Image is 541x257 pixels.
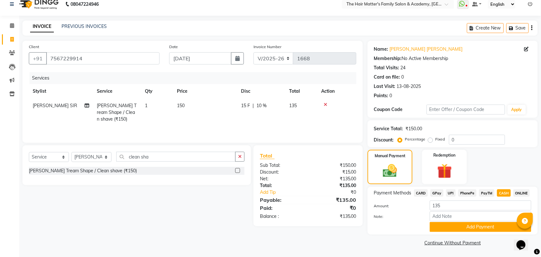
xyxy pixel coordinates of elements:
th: Qty [141,84,173,99]
div: Net: [255,176,308,182]
div: Services [29,72,361,84]
span: | [253,102,254,109]
input: Search by Name/Mobile/Email/Code [46,52,160,64]
label: Date [169,44,178,50]
div: ₹135.00 [308,176,361,182]
div: Payable: [255,196,308,204]
th: Price [173,84,237,99]
div: 0 [390,92,392,99]
div: Coupon Code [374,106,427,113]
button: +91 [29,52,47,64]
input: Search or Scan [116,152,236,162]
span: Total [260,152,275,159]
span: 1 [145,103,147,108]
input: Enter Offer / Coupon Code [427,105,505,115]
span: CASH [497,189,511,197]
div: Total: [255,182,308,189]
div: Membership: [374,55,402,62]
a: INVOICE [30,21,54,32]
a: PREVIOUS INVOICES [62,23,107,29]
button: Save [506,23,529,33]
div: ₹15.00 [308,169,361,176]
div: ₹0 [317,189,361,196]
span: [PERSON_NAME] SIR [33,103,77,108]
span: [PERSON_NAME] Tream Shape / Clean shave (₹150) [97,103,137,122]
iframe: chat widget [514,231,535,251]
th: Disc [237,84,285,99]
div: Last Visit: [374,83,395,90]
span: UPI [446,189,456,197]
img: _cash.svg [379,163,402,179]
label: Note: [369,214,425,219]
div: ₹0 [308,204,361,212]
div: Discount: [255,169,308,176]
span: 10 % [256,102,267,109]
span: ONLINE [513,189,530,197]
div: Name: [374,46,388,53]
button: Apply [508,105,526,115]
div: 0 [402,74,404,81]
div: ₹150.00 [406,125,422,132]
a: [PERSON_NAME] [PERSON_NAME] [390,46,463,53]
span: PhonePe [458,189,477,197]
div: Discount: [374,137,394,143]
span: 135 [289,103,297,108]
label: Manual Payment [375,153,405,159]
div: Sub Total: [255,162,308,169]
a: Continue Without Payment [369,240,537,246]
div: No Active Membership [374,55,531,62]
div: [PERSON_NAME] Tream Shape / Clean shave (₹150) [29,167,137,174]
div: Card on file: [374,74,400,81]
label: Invoice Number [254,44,281,50]
button: Create New [467,23,504,33]
div: ₹135.00 [308,182,361,189]
th: Stylist [29,84,93,99]
input: Amount [430,201,531,210]
th: Action [317,84,356,99]
label: Amount: [369,203,425,209]
div: Service Total: [374,125,403,132]
span: 15 F [241,102,250,109]
img: _gift.svg [433,162,457,180]
label: Client [29,44,39,50]
span: GPay [430,189,444,197]
th: Total [285,84,317,99]
button: Add Payment [430,222,531,232]
span: 150 [177,103,185,108]
div: 13-08-2025 [397,83,421,90]
a: Add Tip [255,189,317,196]
label: Redemption [434,152,456,158]
input: Add Note [430,211,531,221]
div: Points: [374,92,388,99]
span: CARD [414,189,428,197]
span: PayTM [479,189,495,197]
div: Balance : [255,213,308,220]
div: ₹135.00 [308,213,361,220]
div: Paid: [255,204,308,212]
div: Total Visits: [374,64,399,71]
label: Percentage [405,136,426,142]
div: ₹150.00 [308,162,361,169]
label: Fixed [436,136,445,142]
div: ₹135.00 [308,196,361,204]
th: Service [93,84,141,99]
span: Payment Methods [374,190,412,196]
div: 24 [401,64,406,71]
